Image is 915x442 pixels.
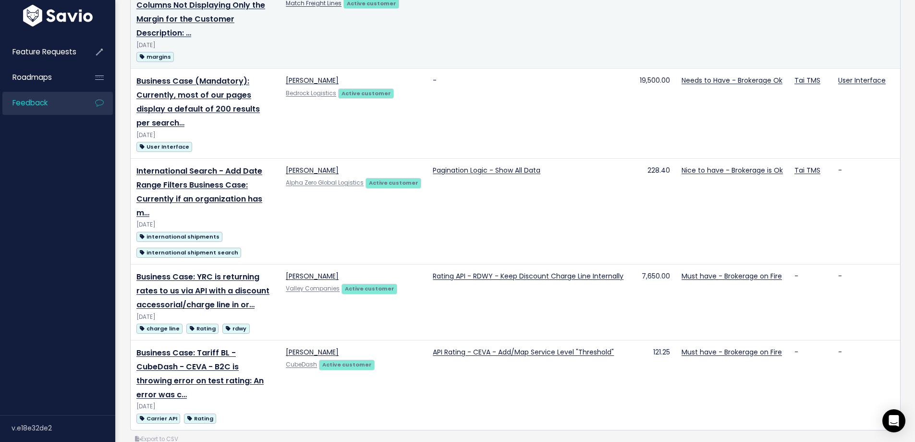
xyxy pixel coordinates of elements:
[322,361,372,368] strong: Active customer
[286,271,339,281] a: [PERSON_NAME]
[433,165,540,175] a: Pagination Logic - Show All Data
[838,76,886,85] a: User Interface
[136,271,269,310] a: Business Case: YRC is returning rates to us via API with a discount accessorial/charge line in or…
[12,416,115,441] div: v.e18e32de2
[433,347,614,357] a: API Rating - CEVA - Add/Map Service Level "Threshold"
[136,220,274,230] div: [DATE]
[682,347,782,357] a: Must have - Brokerage on Fire
[2,66,80,88] a: Roadmaps
[882,409,905,432] div: Open Intercom Messenger
[222,324,249,334] span: rdwy
[136,312,274,322] div: [DATE]
[12,47,76,57] span: Feature Requests
[2,41,80,63] a: Feature Requests
[789,341,832,430] td: -
[366,177,421,187] a: Active customer
[369,179,418,187] strong: Active customer
[345,285,394,292] strong: Active customer
[136,347,264,400] a: Business Case: Tariff BL - CubeDash - CEVA - B2C is throwing error on test rating: An error was c…
[629,159,676,265] td: 228.40
[794,76,820,85] a: Tai TMS
[136,40,274,51] div: [DATE]
[136,402,274,412] div: [DATE]
[682,271,782,281] a: Must have - Brokerage on Fire
[789,265,832,341] td: -
[286,347,339,357] a: [PERSON_NAME]
[286,165,339,175] a: [PERSON_NAME]
[319,359,375,369] a: Active customer
[832,341,900,430] td: -
[629,265,676,341] td: 7,650.00
[136,412,180,424] a: Carrier API
[136,142,192,152] span: User Interface
[136,51,174,63] a: margins
[427,69,629,159] td: -
[286,361,317,368] a: CubeDash
[136,246,241,258] a: international shipment search
[136,165,262,218] a: International Search - Add Date Range Filters Business Case: Currently if an organization has m…
[136,230,222,242] a: international shipments
[136,130,274,140] div: [DATE]
[184,412,216,424] a: Rating
[338,88,394,98] a: Active customer
[286,76,339,85] a: [PERSON_NAME]
[184,414,216,424] span: Rating
[342,89,391,97] strong: Active customer
[286,285,340,292] a: Valley Companies
[12,72,52,82] span: Roadmaps
[136,76,260,128] a: Business Case (Mandatory): Currently, most of our pages display a default of 200 results per search…
[794,165,820,175] a: Tai TMS
[682,165,783,175] a: Nice to have - Brokerage is Ok
[186,322,219,334] a: Rating
[832,265,900,341] td: -
[136,322,183,334] a: charge line
[629,341,676,430] td: 121.25
[629,69,676,159] td: 19,500.00
[21,5,95,26] img: logo-white.9d6f32f41409.svg
[342,283,397,293] a: Active customer
[286,89,336,97] a: Bedrock Logistics
[136,52,174,62] span: margins
[433,271,623,281] a: Rating API - RDWY - Keep Discount Charge Line Internally
[136,248,241,258] span: international shipment search
[136,232,222,242] span: international shipments
[286,179,364,187] a: Alpha Zero Global Logistics
[832,159,900,265] td: -
[136,140,192,152] a: User Interface
[2,92,80,114] a: Feedback
[222,322,249,334] a: rdwy
[12,98,48,108] span: Feedback
[136,414,180,424] span: Carrier API
[186,324,219,334] span: Rating
[136,324,183,334] span: charge line
[682,76,782,85] a: Needs to Have - Brokerage Ok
